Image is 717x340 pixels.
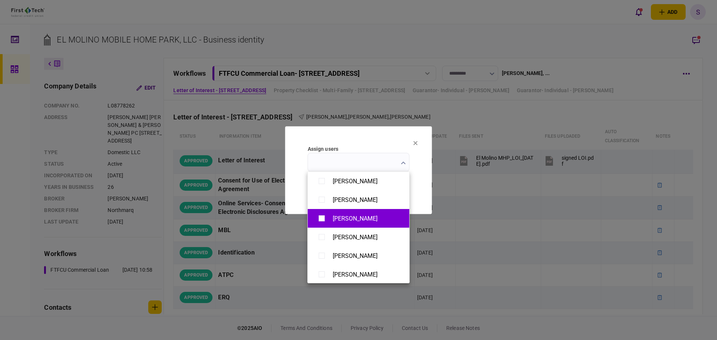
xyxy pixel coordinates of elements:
button: [PERSON_NAME] [315,193,402,206]
div: [PERSON_NAME] [333,178,378,185]
button: [PERSON_NAME] [315,175,402,188]
button: [PERSON_NAME] [315,268,402,281]
div: [PERSON_NAME] [333,271,378,278]
button: [PERSON_NAME] [315,231,402,244]
button: [PERSON_NAME] [315,212,402,225]
button: [PERSON_NAME] [315,249,402,262]
div: [PERSON_NAME] [333,196,378,203]
div: [PERSON_NAME] [333,215,378,222]
div: [PERSON_NAME] [333,252,378,259]
div: [PERSON_NAME] [333,234,378,241]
